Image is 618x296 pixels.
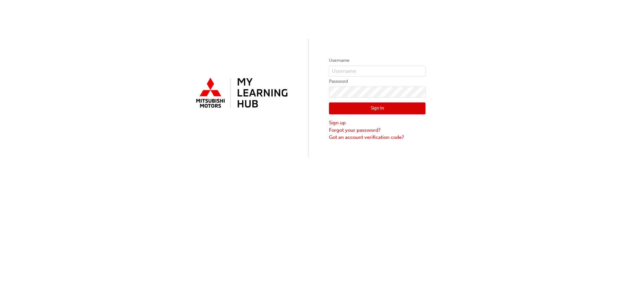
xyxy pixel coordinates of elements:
a: Forgot your password? [329,127,426,134]
img: mmal [192,75,289,112]
label: Password [329,78,426,85]
a: Sign up [329,119,426,127]
button: Sign In [329,102,426,115]
input: Username [329,66,426,77]
a: Got an account verification code? [329,134,426,141]
label: Username [329,57,426,64]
